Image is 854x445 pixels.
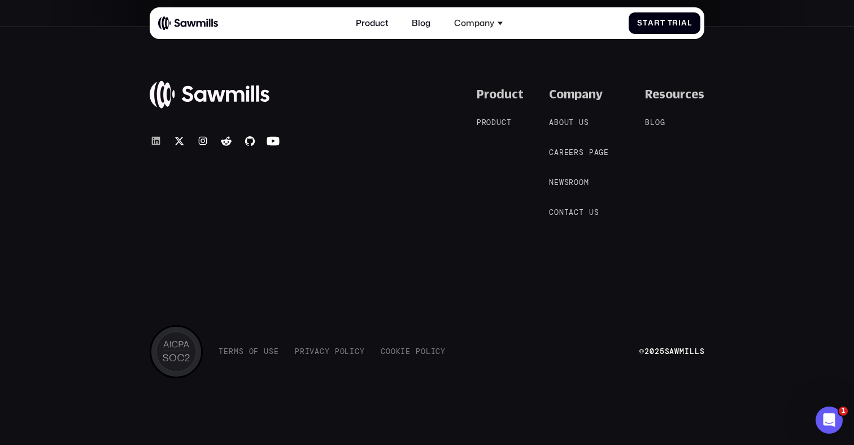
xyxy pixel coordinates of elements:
[644,347,664,356] span: 2025
[507,118,512,127] span: t
[295,347,300,356] span: P
[668,19,673,28] span: T
[254,347,259,356] span: f
[574,208,579,217] span: c
[839,407,848,416] span: 1
[406,347,411,356] span: e
[482,118,487,127] span: r
[448,12,509,35] div: Company
[569,148,574,157] span: e
[340,347,345,356] span: o
[477,87,524,101] div: Product
[350,347,355,356] span: i
[400,347,406,356] span: i
[426,347,431,356] span: l
[549,148,620,158] a: Careerspage
[564,178,569,187] span: s
[219,347,278,356] a: TermsofUse
[579,208,584,217] span: t
[655,118,660,127] span: o
[239,347,244,356] span: s
[574,178,579,187] span: o
[549,87,603,101] div: Company
[549,208,609,218] a: Contactus
[660,19,665,28] span: t
[406,12,437,35] a: Blog
[678,19,681,28] span: i
[569,118,574,127] span: t
[654,19,660,28] span: r
[681,19,687,28] span: a
[345,347,350,356] span: l
[599,148,604,157] span: g
[496,118,502,127] span: u
[416,347,421,356] span: P
[386,347,391,356] span: o
[554,208,559,217] span: o
[305,347,310,356] span: i
[431,347,436,356] span: i
[300,347,305,356] span: r
[249,347,254,356] span: o
[816,407,843,434] iframe: Intercom live chat
[579,178,584,187] span: o
[549,118,600,128] a: Aboutus
[320,347,325,356] span: c
[315,347,320,356] span: a
[594,148,599,157] span: a
[579,148,584,157] span: s
[569,208,574,217] span: a
[491,118,496,127] span: d
[335,347,340,356] span: P
[224,347,229,356] span: e
[645,118,650,127] span: B
[579,118,584,127] span: u
[629,12,700,34] a: StartTrial
[477,118,482,127] span: P
[559,148,564,157] span: r
[355,347,360,356] span: c
[589,208,594,217] span: u
[594,208,599,217] span: s
[554,178,559,187] span: e
[569,178,574,187] span: r
[396,347,401,356] span: k
[554,148,559,157] span: a
[554,118,559,127] span: b
[219,347,224,356] span: T
[441,347,446,356] span: y
[639,347,704,356] div: © Sawmills
[486,118,491,127] span: o
[549,118,554,127] span: A
[264,347,269,356] span: U
[589,148,594,157] span: p
[648,19,654,28] span: a
[650,118,655,127] span: l
[269,347,274,356] span: s
[584,178,589,187] span: m
[559,178,564,187] span: w
[564,148,569,157] span: e
[421,347,426,356] span: o
[381,347,386,356] span: C
[643,19,648,28] span: t
[274,347,279,356] span: e
[295,347,365,356] a: PrivacyPolicy
[454,18,494,28] div: Company
[564,208,569,217] span: t
[660,118,665,127] span: g
[229,347,234,356] span: r
[381,347,446,356] a: CookiePolicy
[637,19,643,28] span: S
[549,208,554,217] span: C
[584,118,589,127] span: s
[574,148,579,157] span: r
[559,118,564,127] span: o
[310,347,315,356] span: v
[350,12,395,35] a: Product
[325,347,330,356] span: y
[687,19,692,28] span: l
[559,208,564,217] span: n
[435,347,441,356] span: c
[360,347,365,356] span: y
